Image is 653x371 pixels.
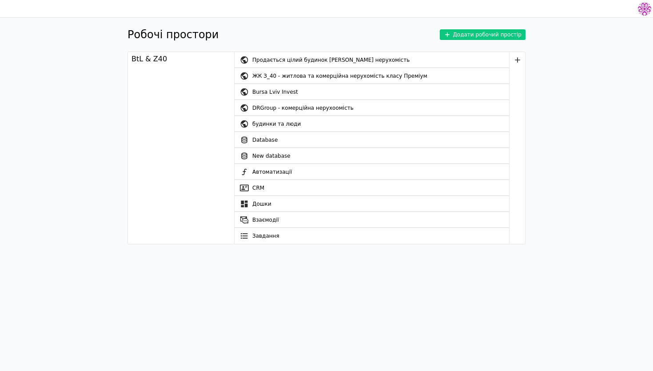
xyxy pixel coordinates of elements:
[252,68,509,84] div: ЖК З_40 - житлова та комерційна нерухомість класу Преміум
[235,180,509,196] a: CRM
[235,84,509,100] a: Bursa Lviv Invest
[127,27,219,43] h1: Робочі простори
[235,196,509,212] a: Дошки
[252,52,509,68] div: Продається цілий будинок [PERSON_NAME] нерухомість
[131,54,167,64] div: BtL & Z40
[235,164,509,180] a: Автоматизації
[440,29,526,40] button: Додати робочий простір
[235,132,509,148] a: Database
[252,84,509,100] div: Bursa Lviv Invest
[235,52,509,68] a: Продається цілий будинок [PERSON_NAME] нерухомість
[235,228,509,244] a: Завдання
[638,2,651,16] img: 137b5da8a4f5046b86490006a8dec47a
[235,116,509,132] a: будинки та люди
[235,212,509,228] a: Взаємодії
[235,148,509,164] a: New database
[235,68,509,84] a: ЖК З_40 - житлова та комерційна нерухомість класу Преміум
[252,116,509,132] div: будинки та люди
[252,100,509,116] div: DRGroup - комерційна нерухоомість
[235,100,509,116] a: DRGroup - комерційна нерухоомість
